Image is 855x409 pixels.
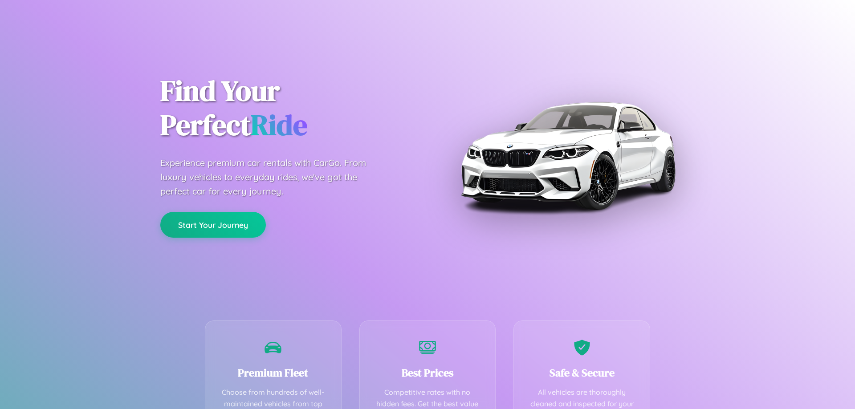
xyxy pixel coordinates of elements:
[456,45,679,267] img: Premium BMW car rental vehicle
[160,212,266,238] button: Start Your Journey
[160,156,383,198] p: Experience premium car rentals with CarGo. From luxury vehicles to everyday rides, we've got the ...
[373,365,482,380] h3: Best Prices
[160,74,414,142] h1: Find Your Perfect
[251,105,307,144] span: Ride
[527,365,636,380] h3: Safe & Secure
[219,365,328,380] h3: Premium Fleet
